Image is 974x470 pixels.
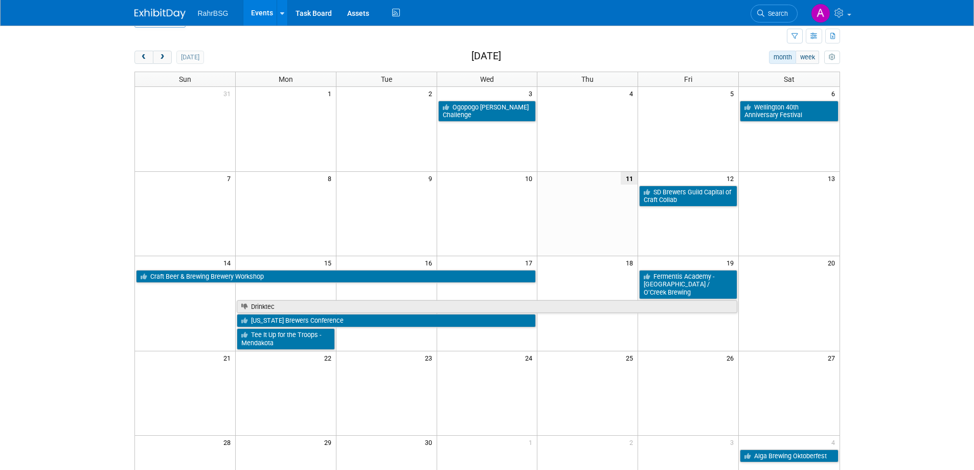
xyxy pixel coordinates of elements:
[134,51,153,64] button: prev
[279,75,293,83] span: Mon
[237,300,737,314] a: Drinktec
[327,87,336,100] span: 1
[222,87,235,100] span: 31
[226,172,235,185] span: 7
[729,87,738,100] span: 5
[528,87,537,100] span: 3
[323,351,336,364] span: 22
[179,75,191,83] span: Sun
[153,51,172,64] button: next
[684,75,692,83] span: Fri
[827,172,840,185] span: 13
[625,256,638,269] span: 18
[796,51,819,64] button: week
[769,51,796,64] button: month
[136,270,536,283] a: Craft Beer & Brewing Brewery Workshop
[628,436,638,449] span: 2
[784,75,795,83] span: Sat
[740,101,838,122] a: Wellington 40th Anniversary Festival
[198,9,229,17] span: RahrBSG
[176,51,203,64] button: [DATE]
[438,101,536,122] a: Ogopogo [PERSON_NAME] Challenge
[621,172,638,185] span: 11
[639,270,737,299] a: Fermentis Academy - [GEOGRAPHIC_DATA] / O’Creek Brewing
[471,51,501,62] h2: [DATE]
[524,256,537,269] span: 17
[830,436,840,449] span: 4
[323,436,336,449] span: 29
[427,87,437,100] span: 2
[628,87,638,100] span: 4
[424,351,437,364] span: 23
[222,351,235,364] span: 21
[625,351,638,364] span: 25
[327,172,336,185] span: 8
[726,256,738,269] span: 19
[829,54,835,61] i: Personalize Calendar
[528,436,537,449] span: 1
[830,87,840,100] span: 6
[237,328,335,349] a: Tee It Up for the Troops - Mendakota
[424,436,437,449] span: 30
[222,256,235,269] span: 14
[811,4,830,23] img: Anna-Lisa Brewer
[524,172,537,185] span: 10
[524,351,537,364] span: 24
[581,75,594,83] span: Thu
[381,75,392,83] span: Tue
[726,351,738,364] span: 26
[729,436,738,449] span: 3
[824,51,840,64] button: myCustomButton
[764,10,788,17] span: Search
[740,450,838,463] a: Alga Brewing Oktoberfest
[427,172,437,185] span: 9
[751,5,798,23] a: Search
[323,256,336,269] span: 15
[134,9,186,19] img: ExhibitDay
[827,256,840,269] span: 20
[237,314,536,327] a: [US_STATE] Brewers Conference
[480,75,494,83] span: Wed
[726,172,738,185] span: 12
[639,186,737,207] a: SD Brewers Guild Capital of Craft Collab
[827,351,840,364] span: 27
[424,256,437,269] span: 16
[222,436,235,449] span: 28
